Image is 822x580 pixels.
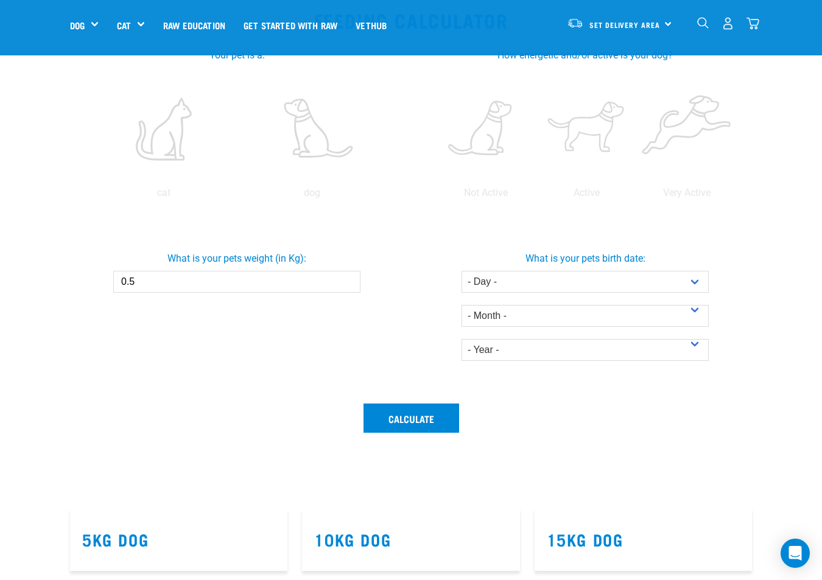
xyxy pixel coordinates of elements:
[426,48,745,63] label: How energetic and/or active is your dog?
[154,1,234,49] a: Raw Education
[234,1,346,49] a: Get started with Raw
[697,17,709,29] img: home-icon-1@2x.png
[346,1,396,49] a: Vethub
[364,404,459,433] button: Calculate
[639,186,735,200] p: Very Active
[82,534,149,543] a: 5kg Dog
[92,186,236,200] p: cat
[722,17,734,30] img: user.png
[589,23,660,27] span: Set Delivery Area
[538,186,634,200] p: Active
[547,534,624,543] a: 15kg Dog
[241,186,384,200] p: dog
[746,17,759,30] img: home-icon@2x.png
[314,534,391,543] a: 10kg Dog
[567,18,583,29] img: van-moving.png
[409,251,762,266] label: What is your pets birth date:
[117,18,131,32] a: Cat
[781,539,810,568] div: Open Intercom Messenger
[438,186,533,200] p: Not Active
[60,251,413,266] label: What is your pets weight (in Kg):
[77,48,396,63] label: Your pet is a:
[70,18,85,32] a: Dog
